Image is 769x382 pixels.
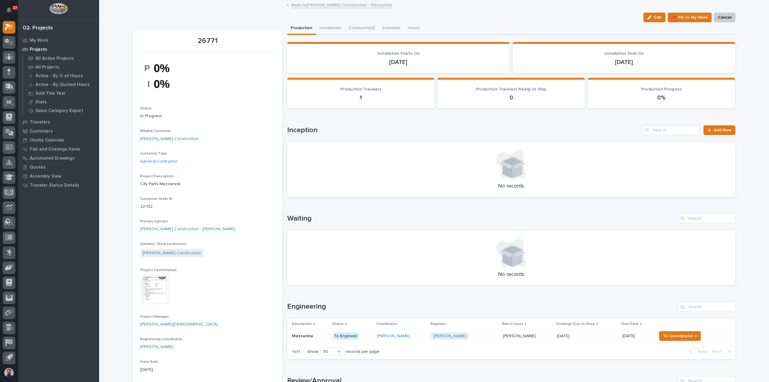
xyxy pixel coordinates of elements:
img: cK9DnMAFfR87260kOfyBRz0Sx3PHdwdBoR9BhCjDwxQ [140,55,185,97]
p: 0% [595,94,728,101]
p: Active - By % of Hours [35,73,83,79]
button: Edit [643,13,665,22]
div: 02. Projects [23,25,53,32]
p: Projects [30,47,47,52]
a: Assembly View [18,172,99,181]
div: To Engineer [333,332,359,340]
a: Active - By % of Hours [23,72,99,80]
span: Primary Contact [140,220,168,223]
p: 1 of 1 [287,344,305,359]
p: Quotes [30,165,46,170]
span: Status [140,107,152,110]
span: Project Description [140,175,174,178]
p: All Projects [35,65,59,70]
p: Assembly View [30,174,61,179]
a: Projects [18,45,99,54]
p: Coordinator [376,321,397,327]
tr: MezzanineMezzanine To Engineer[PERSON_NAME] [PERSON_NAME] [PERSON_NAME][PERSON_NAME] [DATE][DATE]... [287,329,735,343]
p: Engineer [430,321,446,327]
p: [DATE] [140,367,275,373]
a: Travelers [18,118,99,127]
p: Due Date [622,321,639,327]
a: General Contractor [140,158,178,165]
p: No records [294,271,728,278]
input: Search [678,214,735,223]
p: Travelers [30,120,50,125]
a: [PERSON_NAME] Construction - [PERSON_NAME] [140,226,235,232]
p: [DATE] [294,59,503,66]
p: [DATE] [520,59,728,66]
input: Search [678,302,735,312]
p: Active - By Quoted Hours [35,82,90,87]
span: Installation Ends On [604,51,644,56]
p: Mezzanine [292,332,315,339]
p: Show [307,349,318,354]
span: Project Manager [140,315,169,319]
a: Add New [704,125,735,135]
div: 30 [321,349,335,355]
a: Onsite Calendar [18,136,99,145]
a: My Work [18,36,99,45]
a: Traveler Status Details [18,181,99,190]
span: Production Travelers [340,87,381,91]
p: Onsite Calendar [30,138,65,143]
a: Customers [18,127,99,136]
a: [PERSON_NAME][DEMOGRAPHIC_DATA] [140,321,218,328]
p: Customers [30,129,53,134]
a: [PERSON_NAME] [433,334,466,339]
p: 1 [294,94,427,101]
span: Date Sold [140,360,158,364]
button: users-avatar [3,366,15,379]
span: Delivery / Work Location(s) [140,242,186,246]
button: Production [287,22,316,35]
p: No records [294,183,728,190]
p: Status [332,321,344,327]
span: Project Confirmation [140,268,177,272]
p: 26771 [140,37,275,45]
button: Installation [316,22,345,35]
button: Notifications [3,4,15,16]
p: My Work [30,38,48,43]
div: Notifications27 [8,7,15,17]
span: Edit [654,15,661,20]
a: Sales Category Export [23,106,99,115]
button: 📌 Pin to My Work [668,13,712,22]
p: Drawings Due to Shop [556,321,595,327]
h1: Waiting [287,214,676,223]
span: Add New [714,128,731,132]
p: City Parts Mezzanine [140,181,275,187]
a: Automated Drawings [18,154,99,163]
span: Cancel [718,14,731,21]
p: records per page [345,349,379,354]
span: Production Progress [641,87,682,91]
p: All Active Projects [35,56,74,61]
a: [PERSON_NAME] Construction [140,136,199,142]
p: Description [292,321,312,327]
a: [PERSON_NAME] [377,334,410,339]
a: Sold This Year [23,89,99,97]
p: 0 [445,94,578,101]
a: Quotes [18,163,99,172]
img: Workspace Logo [50,3,67,14]
button: Cancel [714,13,735,22]
a: Stats [23,98,99,106]
p: Sales Category Export [35,108,83,114]
p: [DATE] [622,334,652,339]
h1: Engineering [287,302,676,311]
a: Fab and Coatings Items [18,145,99,154]
button: Next [710,349,735,354]
p: Sold This Year [35,91,66,96]
p: [PERSON_NAME] [503,332,537,339]
button: To Coordinator → [659,331,701,341]
p: Traveler Status Details [30,183,79,188]
span: Next [712,349,725,354]
span: To Coordinator → [663,332,697,340]
a: All Projects [23,63,99,71]
input: Search [643,125,700,135]
button: Comments (3) [345,22,378,35]
button: Back [685,349,710,354]
span: Billable Customer [140,129,171,133]
p: 22-132 [140,203,275,210]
